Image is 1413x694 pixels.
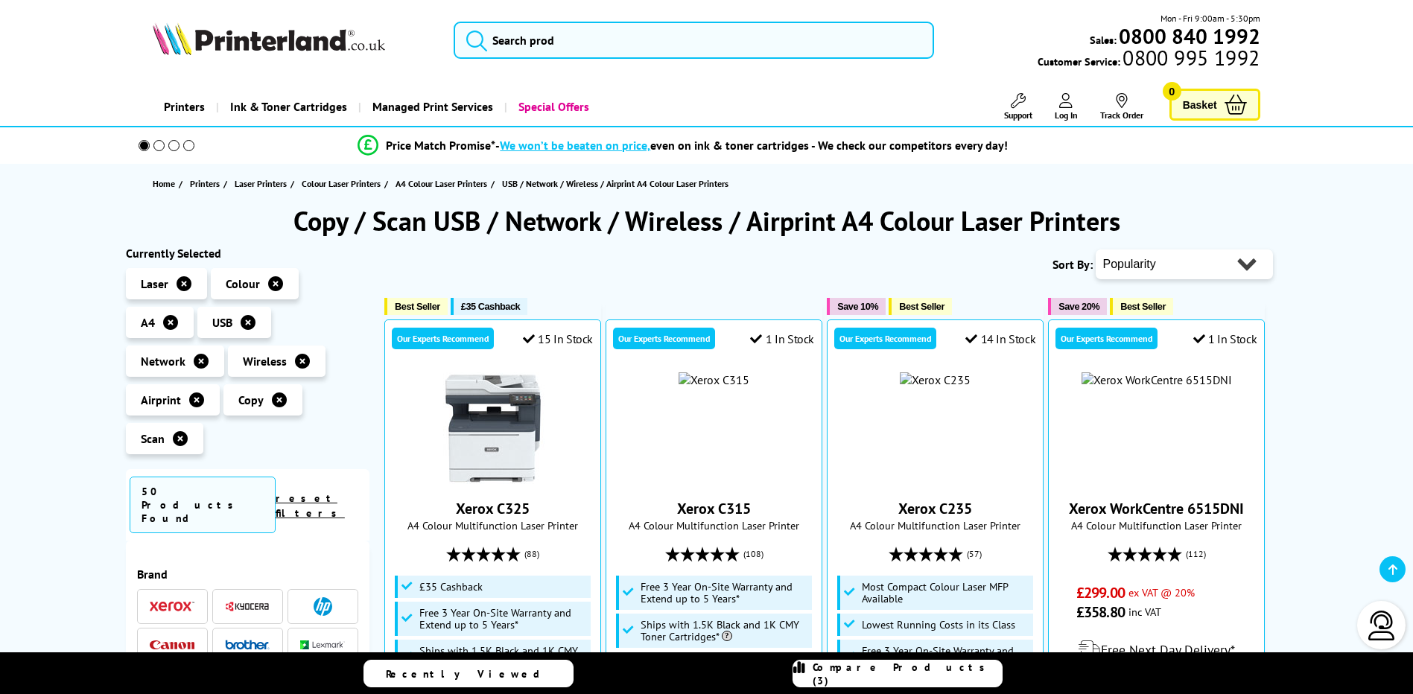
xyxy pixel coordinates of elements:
[1082,372,1232,387] img: Xerox WorkCentre 6515DNI
[750,331,814,346] div: 1 In Stock
[384,298,448,315] button: Best Seller
[889,298,952,315] button: Best Seller
[834,328,936,349] div: Our Experts Recommend
[1100,93,1143,121] a: Track Order
[1076,602,1125,622] span: £358.80
[230,88,347,126] span: Ink & Toner Cartridges
[613,328,715,349] div: Our Experts Recommend
[137,567,359,582] span: Brand
[386,667,555,681] span: Recently Viewed
[1056,518,1257,532] span: A4 Colour Multifunction Laser Printer
[614,518,814,532] span: A4 Colour Multifunction Laser Printer
[1069,499,1244,518] a: Xerox WorkCentre 6515DNI
[358,88,504,126] a: Managed Print Services
[965,331,1035,346] div: 14 In Stock
[900,372,971,387] img: Xerox C235
[1090,33,1117,47] span: Sales:
[300,597,345,616] a: HP
[396,176,487,191] span: A4 Colour Laser Printers
[495,138,1008,153] div: - even on ink & toner cartridges - We check our competitors every day!
[126,203,1288,238] h1: Copy / Scan USB / Network / Wireless / Airprint A4 Colour Laser Printers
[302,176,381,191] span: Colour Laser Printers
[1048,298,1107,315] button: Save 20%
[1119,22,1260,50] b: 0800 840 1992
[1163,82,1181,101] span: 0
[235,176,290,191] a: Laser Printers
[363,660,574,687] a: Recently Viewed
[276,491,345,520] a: reset filters
[419,607,588,631] span: Free 3 Year On-Site Warranty and Extend up to 5 Years*
[216,88,358,126] a: Ink & Toner Cartridges
[451,298,527,315] button: £35 Cashback
[150,636,194,655] a: Canon
[641,581,809,605] span: Free 3 Year On-Site Warranty and Extend up to 5 Years*
[126,246,370,261] div: Currently Selected
[835,518,1035,532] span: A4 Colour Multifunction Laser Printer
[1004,109,1032,121] span: Support
[1052,257,1093,272] span: Sort By:
[212,315,232,330] span: USB
[461,301,520,312] span: £35 Cashback
[456,499,530,518] a: Xerox C325
[898,499,972,518] a: Xerox C235
[862,581,1030,605] span: Most Compact Colour Laser MFP Available
[141,354,185,369] span: Network
[454,22,934,59] input: Search prod
[419,581,483,593] span: £35 Cashback
[1055,109,1078,121] span: Log In
[862,645,1030,669] span: Free 3 Year On-Site Warranty and Extend up to 5 Years*
[1004,93,1032,121] a: Support
[1038,51,1260,69] span: Customer Service:
[743,540,763,568] span: (108)
[153,22,435,58] a: Printerland Logo
[190,176,223,191] a: Printers
[150,601,194,611] img: Xerox
[1128,585,1195,599] span: ex VAT @ 20%
[967,540,982,568] span: (57)
[1120,51,1260,65] span: 0800 995 1992
[225,601,270,612] img: Kyocera
[141,392,181,407] span: Airprint
[419,645,588,669] span: Ships with 1.5K Black and 1K CMY Toner Cartridges*
[396,176,491,191] a: A4 Colour Laser Printers
[1058,301,1099,312] span: Save 20%
[225,597,270,616] a: Kyocera
[300,640,345,649] img: Lexmark
[677,499,751,518] a: Xerox C315
[300,636,345,655] a: Lexmark
[500,138,650,153] span: We won’t be beaten on price,
[862,619,1015,631] span: Lowest Running Costs in its Class
[1056,629,1257,671] div: modal_delivery
[118,133,1248,159] li: modal_Promise
[793,660,1003,687] a: Compare Products (3)
[524,540,539,568] span: (88)
[437,472,549,487] a: Xerox C325
[302,176,384,191] a: Colour Laser Printers
[393,518,593,532] span: A4 Colour Multifunction Laser Printer
[679,372,749,387] img: Xerox C315
[243,354,287,369] span: Wireless
[1160,11,1260,25] span: Mon - Fri 9:00am - 5:30pm
[1193,331,1257,346] div: 1 In Stock
[1055,93,1078,121] a: Log In
[153,22,385,55] img: Printerland Logo
[523,331,593,346] div: 15 In Stock
[238,392,264,407] span: Copy
[437,372,549,484] img: Xerox C325
[813,660,1002,687] span: Compare Products (3)
[899,301,944,312] span: Best Seller
[502,178,728,189] span: USB / Network / Wireless / Airprint A4 Colour Laser Printers
[1186,540,1206,568] span: (112)
[1055,328,1158,349] div: Our Experts Recommend
[641,619,809,643] span: Ships with 1.5K Black and 1K CMY Toner Cartridges*
[141,315,155,330] span: A4
[386,138,495,153] span: Price Match Promise*
[235,176,287,191] span: Laser Printers
[1367,611,1397,640] img: user-headset-light.svg
[153,176,179,191] a: Home
[141,276,168,291] span: Laser
[1117,29,1260,43] a: 0800 840 1992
